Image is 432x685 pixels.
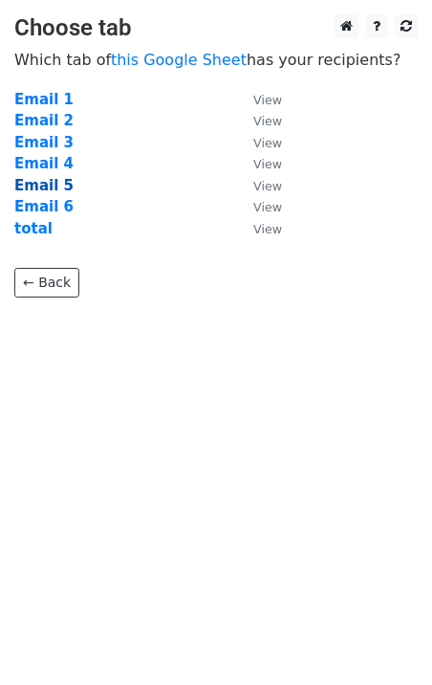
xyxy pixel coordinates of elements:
[234,220,282,237] a: View
[14,50,418,70] p: Which tab of has your recipients?
[234,155,282,172] a: View
[14,155,74,172] a: Email 4
[253,200,282,214] small: View
[234,198,282,215] a: View
[253,157,282,171] small: View
[234,112,282,129] a: View
[253,179,282,193] small: View
[234,134,282,151] a: View
[253,93,282,107] small: View
[234,177,282,194] a: View
[14,198,74,215] a: Email 6
[111,51,247,69] a: this Google Sheet
[253,136,282,150] small: View
[234,91,282,108] a: View
[14,134,74,151] a: Email 3
[336,593,432,685] iframe: Chat Widget
[253,222,282,236] small: View
[14,112,74,129] a: Email 2
[14,220,53,237] a: total
[14,14,418,42] h3: Choose tab
[14,177,74,194] a: Email 5
[14,268,79,298] a: ← Back
[253,114,282,128] small: View
[14,91,74,108] a: Email 1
